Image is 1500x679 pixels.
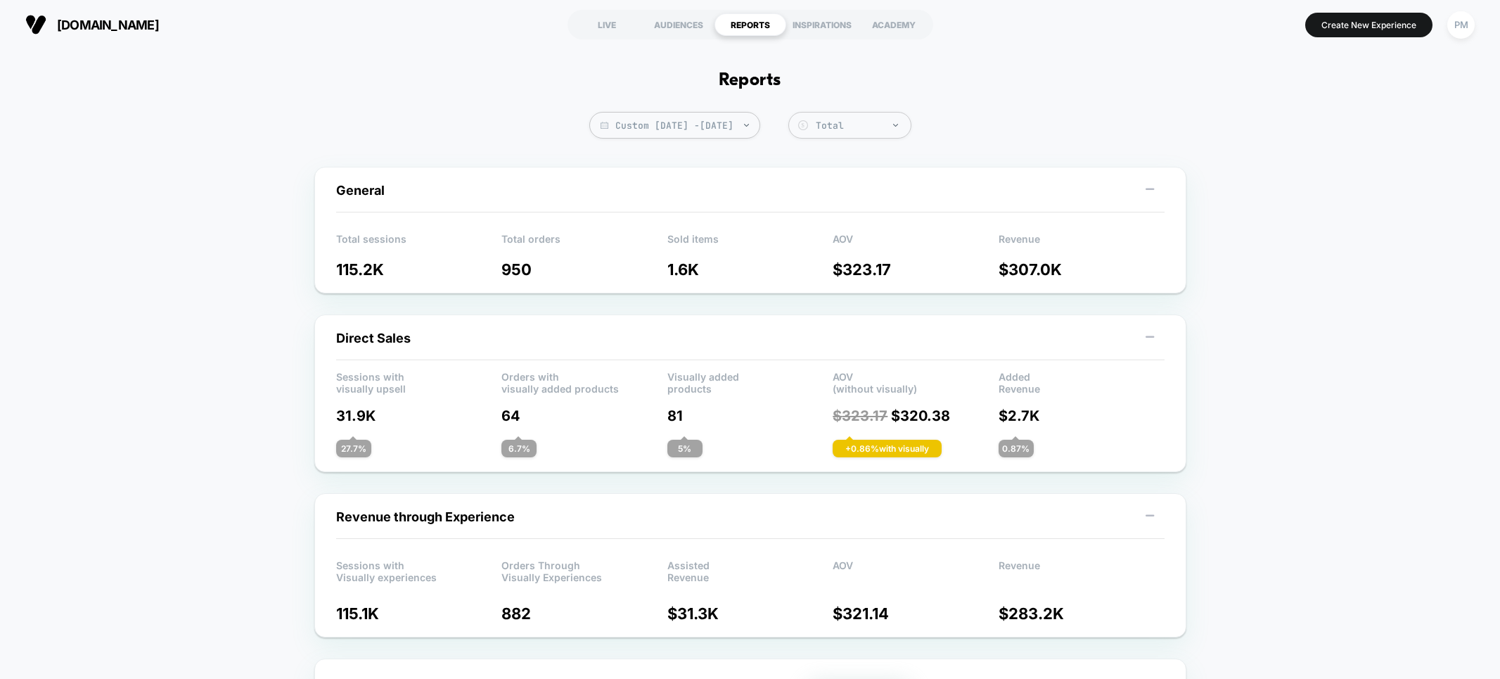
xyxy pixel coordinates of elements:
[858,13,930,36] div: ACADEMY
[833,440,942,457] div: + 0.86 % with visually
[667,604,833,623] p: $ 31.3K
[336,183,385,198] span: General
[999,440,1034,457] div: 0.87 %
[1447,11,1475,39] div: PM
[501,233,667,254] p: Total orders
[667,440,703,457] div: 5 %
[833,260,999,279] p: $ 323.17
[999,371,1165,392] p: Added Revenue
[667,371,833,392] p: Visually added products
[21,13,163,36] button: [DOMAIN_NAME]
[501,371,667,392] p: Orders with visually added products
[501,260,667,279] p: 950
[833,407,887,424] span: $ 323.17
[714,13,786,36] div: REPORTS
[501,604,667,623] p: 882
[25,14,46,35] img: Visually logo
[999,233,1165,254] p: Revenue
[999,260,1165,279] p: $ 307.0K
[336,331,411,345] span: Direct Sales
[833,559,999,580] p: AOV
[601,122,608,129] img: calendar
[999,407,1165,424] p: $ 2.7K
[667,233,833,254] p: Sold items
[786,13,858,36] div: INSPIRATIONS
[801,122,805,129] tspan: $
[893,124,898,127] img: end
[719,70,781,91] h1: Reports
[501,440,537,457] div: 6.7 %
[336,559,502,580] p: Sessions with Visually experiences
[816,120,904,132] div: Total
[833,604,999,623] p: $ 321.14
[336,407,502,424] p: 31.9K
[336,371,502,392] p: Sessions with visually upsell
[1443,11,1479,39] button: PM
[667,559,833,580] p: Assisted Revenue
[744,124,749,127] img: end
[336,440,371,457] div: 27.7 %
[571,13,643,36] div: LIVE
[999,559,1165,580] p: Revenue
[501,559,667,580] p: Orders Through Visually Experiences
[336,233,502,254] p: Total sessions
[1305,13,1432,37] button: Create New Experience
[501,407,667,424] p: 64
[589,112,760,139] span: Custom [DATE] - [DATE]
[667,260,833,279] p: 1.6K
[833,371,999,392] p: AOV (without visually)
[999,604,1165,623] p: $ 283.2K
[833,407,999,424] p: $ 320.38
[57,18,159,32] span: [DOMAIN_NAME]
[336,260,502,279] p: 115.2K
[833,233,999,254] p: AOV
[643,13,714,36] div: AUDIENCES
[336,509,515,524] span: Revenue through Experience
[336,604,502,623] p: 115.1K
[667,407,833,424] p: 81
